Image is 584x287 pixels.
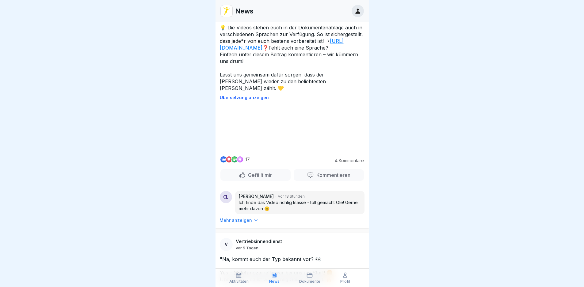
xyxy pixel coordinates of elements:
[221,5,232,17] img: vd4jgc378hxa8p7qw0fvrl7x.png
[220,238,233,251] div: V
[340,279,350,284] p: Profil
[314,172,350,178] p: Kommentieren
[219,217,252,223] p: Mehr anzeigen
[330,158,364,163] p: 4 Kommentare
[220,95,365,100] p: Übersetzung anzeigen
[269,279,280,284] p: News
[236,245,258,250] p: vor 5 Tagen
[220,191,232,203] div: CL
[278,194,305,199] p: vor 18 Stunden
[299,279,320,284] p: Dokumente
[246,172,272,178] p: Gefällt mir
[235,7,254,15] p: News
[239,193,274,199] p: [PERSON_NAME]
[239,199,361,212] p: Ich finde das Video richtig klasse - toll gemacht Ole! Gerne mehr davon 😊
[229,279,249,284] p: Aktivitäten
[236,239,282,244] p: Vertriebsinnendienst
[246,157,250,162] p: 17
